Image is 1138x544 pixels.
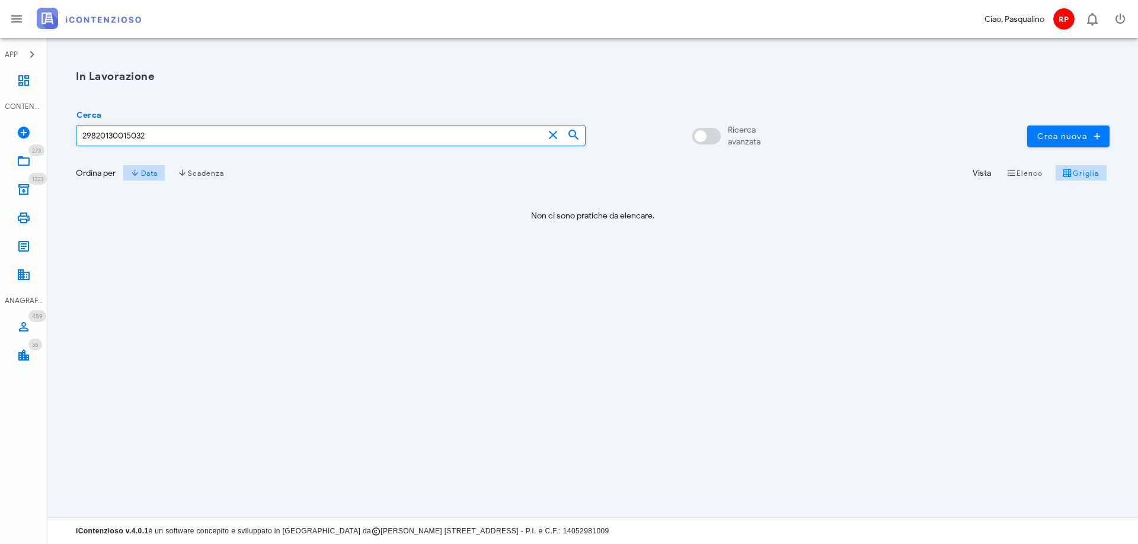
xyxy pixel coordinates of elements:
strong: iContenzioso v.4.0.1 [76,527,148,535]
div: Ordina per [76,167,116,179]
button: Distintivo [1078,5,1106,33]
div: ANAGRAFICA [5,295,43,306]
button: Data [123,165,165,181]
span: 35 [32,341,39,349]
button: Elenco [998,165,1050,181]
span: 459 [32,313,43,320]
button: clear icon [546,128,560,142]
img: logo-text-2x.png [37,8,141,29]
div: Ciao, Pasqualino [984,13,1044,25]
span: Distintivo [28,173,47,185]
div: CONTENZIOSO [5,101,43,112]
div: Ricerca avanzata [728,124,760,148]
h1: In Lavorazione [76,69,1110,85]
button: Griglia [1056,165,1107,181]
span: 1223 [32,175,43,183]
span: Distintivo [28,310,46,322]
span: Griglia [1063,168,1099,178]
span: Crea nuova [1037,131,1100,141]
button: RP [1049,5,1078,33]
span: Scadenza [178,168,225,178]
span: Data [130,168,157,178]
p: Non ci sono pratiche da elencare. [76,210,1110,222]
span: 273 [32,147,41,154]
button: Scadenza [170,165,232,181]
label: Cerca [73,110,101,121]
span: Distintivo [28,144,44,156]
span: Elenco [1006,168,1043,178]
div: Vista [973,167,991,179]
span: RP [1053,8,1075,30]
input: Cerca [76,125,544,146]
span: Distintivo [28,339,42,350]
button: Crea nuova [1027,125,1110,147]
